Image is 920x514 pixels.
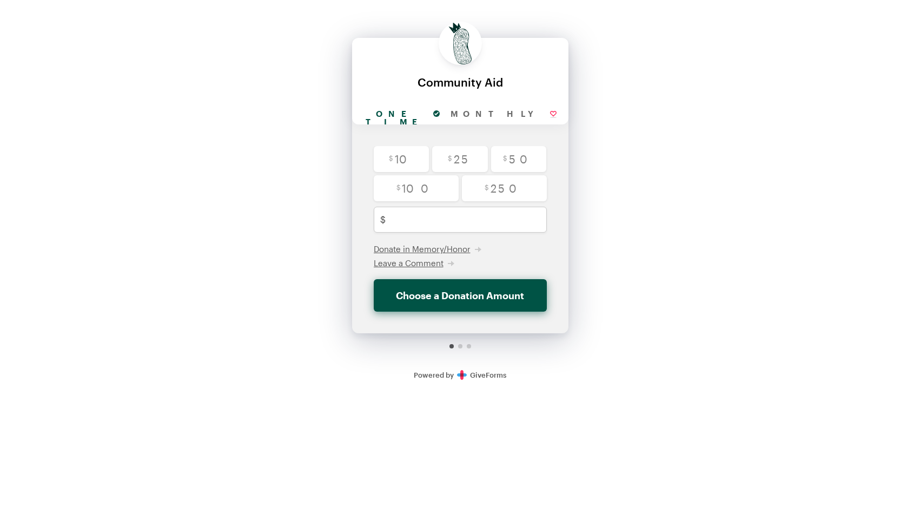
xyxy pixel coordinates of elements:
div: Community Aid [363,76,558,88]
span: Leave a Comment [374,258,444,268]
a: Secure DonationsPowered byGiveForms [414,371,506,379]
span: Donate in Memory/Honor [374,244,471,254]
button: Choose a Donation Amount [374,279,547,312]
button: Leave a Comment [374,258,454,268]
button: Donate in Memory/Honor [374,243,481,254]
